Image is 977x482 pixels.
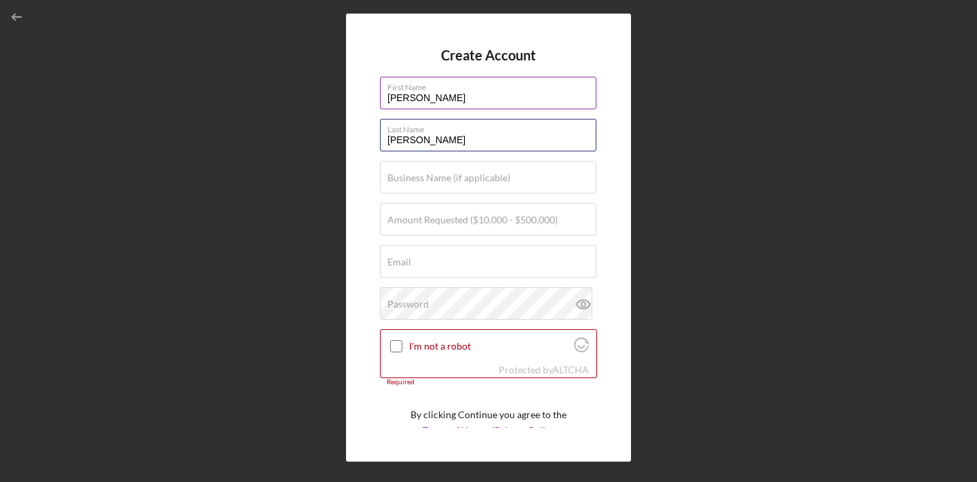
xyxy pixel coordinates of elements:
[423,424,477,436] a: Terms of Use
[387,119,596,134] label: Last Name
[387,257,411,267] label: Email
[409,341,570,352] label: I'm not a robot
[441,48,536,63] h4: Create Account
[410,407,567,438] p: By clicking Continue you agree to the and
[387,299,429,310] label: Password
[380,378,597,386] div: Required
[387,77,596,92] label: First Name
[495,424,555,436] a: Privacy Policy
[574,343,589,354] a: Visit Altcha.org
[387,172,510,183] label: Business Name (if applicable)
[499,365,589,375] div: Protected by
[387,215,558,225] label: Amount Requested ($10,000 - $500,000)
[552,364,589,375] a: Visit Altcha.org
